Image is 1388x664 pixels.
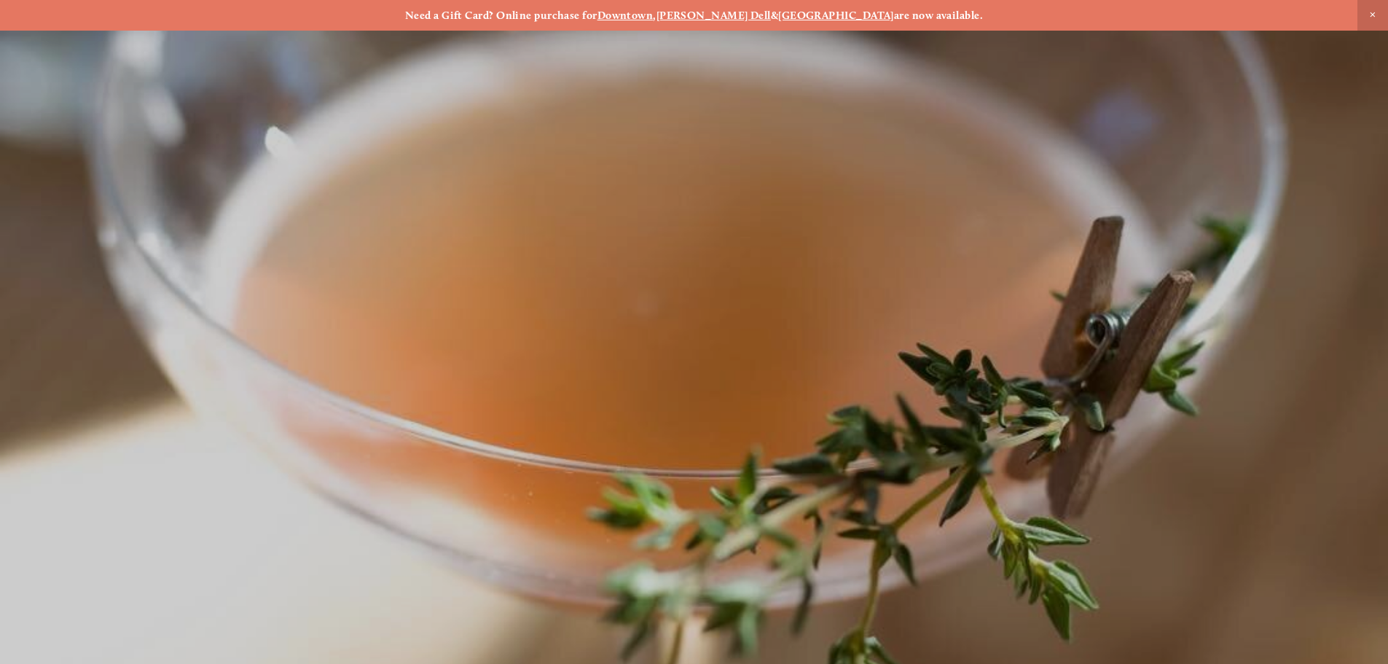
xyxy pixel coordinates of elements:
a: [PERSON_NAME] Dell [656,9,771,22]
strong: , [653,9,656,22]
a: [GEOGRAPHIC_DATA] [778,9,894,22]
a: Downtown [597,9,654,22]
strong: Need a Gift Card? Online purchase for [405,9,597,22]
strong: & [771,9,778,22]
strong: are now available. [894,9,983,22]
